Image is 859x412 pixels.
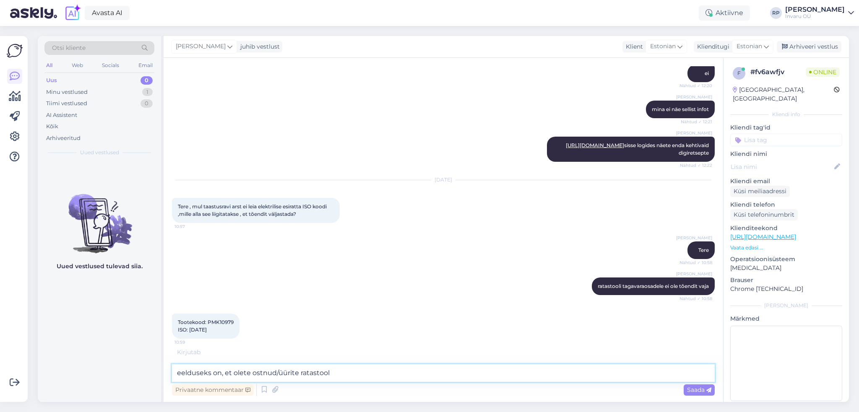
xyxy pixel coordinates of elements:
a: [PERSON_NAME]Invaru OÜ [785,6,854,20]
p: Kliendi nimi [730,150,842,158]
p: [MEDICAL_DATA] [730,264,842,272]
div: Uus [46,76,57,85]
span: ratastooli tagavaraosadele ei ole tõendit vaja [598,283,709,289]
div: juhib vestlust [237,42,280,51]
p: Kliendi telefon [730,200,842,209]
a: [URL][DOMAIN_NAME] [730,233,796,241]
div: Socials [100,60,121,71]
span: [PERSON_NAME] [676,235,712,241]
input: Lisa nimi [731,162,833,171]
div: Kliendi info [730,111,842,118]
span: [PERSON_NAME] [676,271,712,277]
div: Minu vestlused [46,88,88,96]
span: Online [806,67,840,77]
p: Kliendi email [730,177,842,186]
span: ei [705,70,709,76]
span: Saada [687,386,711,394]
span: Nähtud ✓ 10:58 [679,259,712,266]
span: [PERSON_NAME] [676,94,712,100]
div: RP [770,7,782,19]
img: No chats [38,179,161,254]
div: All [44,60,54,71]
span: Uued vestlused [80,149,119,156]
div: Kirjutab [172,348,715,357]
span: [PERSON_NAME] [676,130,712,136]
div: Aktiivne [699,5,750,21]
div: Küsi telefoninumbrit [730,209,798,220]
div: Arhiveeritud [46,134,81,143]
div: Web [70,60,85,71]
span: Tere [698,247,709,253]
span: f [737,70,741,76]
div: Tiimi vestlused [46,99,87,108]
p: Kliendi tag'id [730,123,842,132]
span: Nähtud ✓ 10:58 [679,295,712,302]
a: Avasta AI [85,6,130,20]
span: Tere , mul taastusravi arst ei leia elektrilise esiratta ISO koodi ,mille alla see liigitatakse ,... [178,203,328,217]
div: Email [137,60,154,71]
span: . [200,348,202,356]
div: [DATE] [172,176,715,184]
textarea: eelduseks on, et olete ostnud/üürite ratastool [172,364,715,382]
img: Askly Logo [7,43,23,59]
div: 1 [142,88,153,96]
div: Klient [622,42,643,51]
p: Brauser [730,276,842,285]
div: Invaru OÜ [785,13,845,20]
p: Vaata edasi ... [730,244,842,251]
div: [GEOGRAPHIC_DATA], [GEOGRAPHIC_DATA] [733,86,834,103]
span: Estonian [650,42,676,51]
span: 10:59 [174,339,206,345]
img: explore-ai [64,4,81,22]
p: Operatsioonisüsteem [730,255,842,264]
span: Nähtud ✓ 12:21 [681,119,712,125]
div: # fv6awfjv [750,67,806,77]
div: 0 [141,99,153,108]
p: Märkmed [730,314,842,323]
span: 10:57 [174,223,206,230]
p: Klienditeekond [730,224,842,233]
span: Nähtud ✓ 12:22 [680,162,712,168]
div: AI Assistent [46,111,77,119]
div: 0 [141,76,153,85]
div: Privaatne kommentaar [172,384,254,396]
div: Klienditugi [694,42,729,51]
div: Kõik [46,122,58,131]
span: [PERSON_NAME] [176,42,226,51]
div: [PERSON_NAME] [785,6,845,13]
span: Nähtud ✓ 12:20 [679,83,712,89]
p: Chrome [TECHNICAL_ID] [730,285,842,293]
div: Küsi meiliaadressi [730,186,790,197]
div: Arhiveeri vestlus [777,41,841,52]
div: [PERSON_NAME] [730,302,842,309]
span: Otsi kliente [52,44,86,52]
span: mina ei näe sellist infot [652,106,709,112]
a: [URL][DOMAIN_NAME] [566,142,624,148]
span: sisse logides näete enda kehtivaid digiretsepte [566,142,710,156]
span: Tootekood: PMK10979 ISO: [DATE] [178,319,234,333]
p: Uued vestlused tulevad siia. [57,262,143,271]
input: Lisa tag [730,134,842,146]
span: Estonian [737,42,762,51]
